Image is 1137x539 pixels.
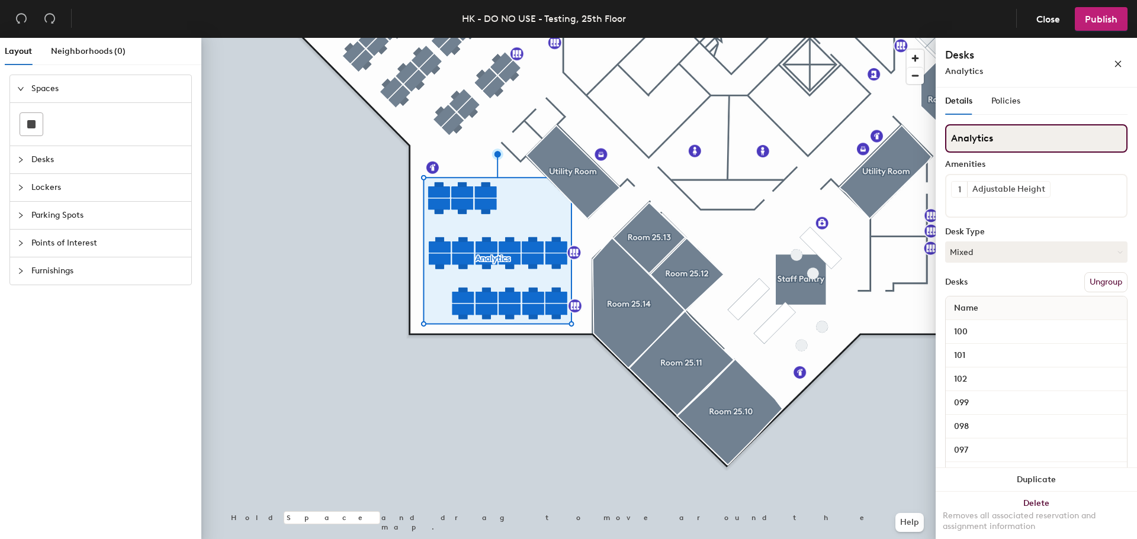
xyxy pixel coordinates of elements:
span: Close [1036,14,1060,25]
span: Points of Interest [31,230,184,257]
span: Lockers [31,174,184,201]
span: close [1114,60,1122,68]
div: Adjustable Height [967,182,1050,197]
span: collapsed [17,267,24,275]
button: Close [1026,7,1070,31]
span: Furnishings [31,257,184,285]
span: collapsed [17,212,24,219]
button: Publish [1075,7,1128,31]
div: HK - DO NO USE - Testing, 25th Floor [462,11,626,26]
div: Removes all associated reservation and assignment information [943,511,1130,532]
span: 1 [958,183,961,196]
span: expanded [17,85,24,92]
button: Mixed [945,241,1128,263]
input: Unnamed desk [948,395,1125,411]
span: Analytics [945,66,983,76]
span: collapsed [17,184,24,191]
h4: Desks [945,47,1075,63]
button: Duplicate [936,468,1137,492]
span: Publish [1085,14,1117,25]
input: Unnamed desk [948,466,1125,482]
button: Undo (⌘ + Z) [9,7,33,31]
span: collapsed [17,240,24,247]
div: Desk Type [945,227,1128,237]
span: Details [945,96,972,106]
span: Neighborhoods (0) [51,46,126,56]
input: Unnamed desk [948,442,1125,459]
span: Spaces [31,75,184,102]
div: Amenities [945,160,1128,169]
button: Help [895,513,924,532]
input: Unnamed desk [948,347,1125,364]
span: Policies [991,96,1020,106]
button: Ungroup [1084,272,1128,292]
span: Layout [5,46,32,56]
span: Desks [31,146,184,173]
button: Redo (⌘ + ⇧ + Z) [38,7,62,31]
span: collapsed [17,156,24,163]
input: Unnamed desk [948,371,1125,388]
button: 1 [952,182,967,197]
input: Unnamed desk [948,418,1125,435]
span: Name [948,298,984,319]
div: Desks [945,277,968,287]
span: undo [15,12,27,24]
span: Parking Spots [31,202,184,229]
input: Unnamed desk [948,324,1125,340]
